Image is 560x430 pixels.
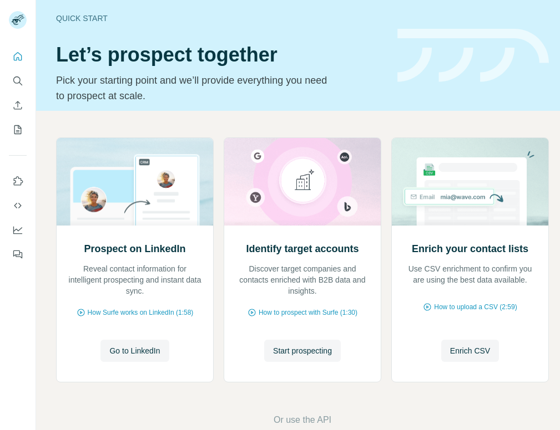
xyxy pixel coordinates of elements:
span: Enrich CSV [450,345,490,356]
h1: Let’s prospect together [56,44,384,66]
button: Go to LinkedIn [100,340,169,362]
img: Identify target accounts [224,138,381,226]
button: Feedback [9,244,27,264]
img: Enrich your contact lists [391,138,549,226]
div: Quick start [56,13,384,24]
button: Search [9,71,27,91]
span: How to prospect with Surfe (1:30) [259,308,357,318]
p: Reveal contact information for intelligent prospecting and instant data sync. [68,263,202,296]
button: Quick start [9,47,27,66]
span: How to upload a CSV (2:59) [434,302,517,312]
h2: Prospect on LinkedIn [84,241,185,257]
button: Enrich CSV [441,340,499,362]
button: My lists [9,120,27,140]
img: Prospect on LinkedIn [56,138,214,226]
p: Pick your starting point and we’ll provide everything you need to prospect at scale. [56,73,334,104]
span: Go to LinkedIn [109,345,160,356]
button: Enrich CSV [9,95,27,115]
h2: Identify target accounts [246,241,359,257]
span: Start prospecting [273,345,332,356]
button: Start prospecting [264,340,341,362]
span: How Surfe works on LinkedIn (1:58) [88,308,194,318]
p: Discover target companies and contacts enriched with B2B data and insights. [235,263,370,296]
button: Dashboard [9,220,27,240]
img: banner [397,29,549,83]
p: Use CSV enrichment to confirm you are using the best data available. [403,263,537,285]
button: Use Surfe API [9,196,27,216]
button: Use Surfe on LinkedIn [9,171,27,191]
h2: Enrich your contact lists [412,241,528,257]
button: Or use the API [274,413,331,427]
